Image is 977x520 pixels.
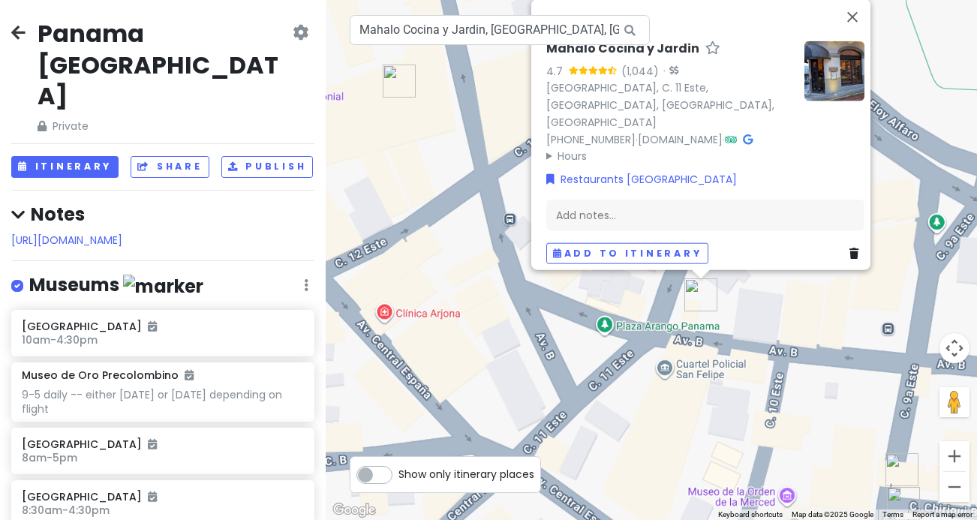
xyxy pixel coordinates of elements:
[221,156,314,178] button: Publish
[131,156,209,178] button: Share
[705,41,720,56] a: Star place
[882,510,903,518] a: Terms (opens in new tab)
[743,134,753,144] i: Google Maps
[11,203,314,226] h4: Notes
[718,509,783,520] button: Keyboard shortcuts
[398,466,534,482] span: Show only itinerary places
[849,245,864,261] a: Delete place
[22,503,110,518] span: 8:30am - 4:30pm
[546,80,774,129] a: [GEOGRAPHIC_DATA], C. 11 Este, [GEOGRAPHIC_DATA], [GEOGRAPHIC_DATA], [GEOGRAPHIC_DATA]
[939,333,969,363] button: Map camera controls
[22,332,98,347] span: 10am - 4:30pm
[38,18,290,112] h2: Panama [GEOGRAPHIC_DATA]
[350,15,650,45] input: Search a place
[887,487,920,520] div: Corcho
[185,370,194,380] i: Added to itinerary
[939,472,969,502] button: Zoom out
[22,490,303,503] h6: [GEOGRAPHIC_DATA]
[329,500,379,520] img: Google
[22,368,194,382] h6: Museo de Oro Precolombino
[546,62,569,79] div: 4.7
[912,510,972,518] a: Report a map error
[546,131,636,146] a: [PHONE_NUMBER]
[22,388,303,415] div: 9-5 daily -- either [DATE] or [DATE] depending on flight
[546,199,864,230] div: Add notes...
[804,41,864,101] img: Picture of the place
[546,41,699,56] h6: Mahalo Cocina y Jardin
[11,156,119,178] button: Itinerary
[939,387,969,417] button: Drag Pegman onto the map to open Street View
[546,148,792,164] summary: Hours
[885,453,918,486] div: La Rana Dorada Casco
[684,278,717,311] div: Mahalo Cocina y Jardin
[383,65,416,98] div: DiabloRosso
[29,273,203,298] h4: Museums
[148,321,157,332] i: Added to itinerary
[22,450,77,465] span: 8am - 5pm
[329,500,379,520] a: Open this area in Google Maps (opens a new window)
[939,441,969,471] button: Zoom in
[22,437,303,451] h6: [GEOGRAPHIC_DATA]
[659,64,678,79] div: ·
[621,62,659,79] div: (1,044)
[546,41,792,164] div: · ·
[11,233,122,248] a: [URL][DOMAIN_NAME]
[38,118,290,134] span: Private
[148,491,157,502] i: Added to itinerary
[725,134,737,144] i: Tripadvisor
[792,510,873,518] span: Map data ©2025 Google
[546,170,737,187] a: Restaurants [GEOGRAPHIC_DATA]
[638,131,723,146] a: [DOMAIN_NAME]
[546,242,708,264] button: Add to itinerary
[123,275,203,298] img: marker
[22,320,303,333] h6: [GEOGRAPHIC_DATA]
[148,439,157,449] i: Added to itinerary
